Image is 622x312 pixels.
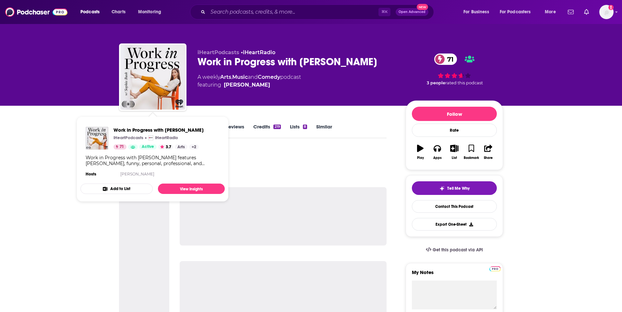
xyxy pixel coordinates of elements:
a: 71 [114,144,126,150]
span: iHeartPodcasts [197,49,239,55]
span: 3 people [427,80,445,85]
input: Search podcasts, credits, & more... [208,7,378,17]
span: 71 [120,144,124,150]
a: Similar [316,124,332,138]
button: Share [480,140,497,164]
div: Work in Progress with [PERSON_NAME] features [PERSON_NAME], funny, personal, professional, and so... [86,155,220,166]
button: tell me why sparkleTell Me Why [412,181,497,195]
a: Show notifications dropdown [581,6,592,18]
span: Active [142,144,154,150]
a: Lists8 [290,124,307,138]
div: Apps [433,156,442,160]
a: 71 [434,54,457,65]
button: open menu [459,7,497,17]
p: iHeartPodcasts [114,135,143,140]
a: Work in Progress with Sophia Bush [114,127,204,133]
span: rated this podcast [445,80,483,85]
a: iHeartRadio [243,49,275,55]
span: For Business [463,7,489,17]
a: +2 [189,144,199,150]
img: Podchaser - Follow, Share and Rate Podcasts [5,6,67,18]
a: iHeartRadioiHeartRadio [148,135,178,140]
label: My Notes [412,269,497,281]
span: Open Advanced [399,10,425,14]
img: Work in Progress with Sophia Bush [86,127,108,150]
span: 71 [441,54,457,65]
a: Music [232,74,248,80]
a: [PERSON_NAME] [120,172,154,176]
a: Pro website [489,265,501,271]
span: Monitoring [138,7,161,17]
button: open menu [540,7,564,17]
button: Show profile menu [599,5,614,19]
button: Add to List [80,184,153,194]
span: For Podcasters [500,7,531,17]
a: View Insights [158,184,225,194]
button: Open AdvancedNew [396,8,428,16]
span: featuring [197,81,301,89]
button: Follow [412,107,497,121]
span: , [231,74,232,80]
div: 71 3 peoplerated this podcast [406,49,503,90]
img: Podchaser Pro [489,266,501,271]
span: Charts [112,7,126,17]
div: Search podcasts, credits, & more... [196,5,440,19]
div: 219 [273,125,281,129]
span: Work in Progress with [PERSON_NAME] [114,127,204,133]
a: Get this podcast via API [421,242,488,258]
span: • [241,49,275,55]
button: open menu [134,7,170,17]
span: Get this podcast via API [433,247,483,253]
a: Charts [107,7,129,17]
a: Comedy [258,74,280,80]
button: Play [412,140,429,164]
button: open menu [76,7,108,17]
button: Bookmark [463,140,480,164]
p: iHeartRadio [155,135,178,140]
span: More [545,7,556,17]
h4: Hosts [86,172,96,177]
div: A weekly podcast [197,73,301,89]
a: Show notifications dropdown [565,6,576,18]
a: Credits219 [253,124,281,138]
img: Work in Progress with Sophia Bush [120,45,185,110]
img: User Profile [599,5,614,19]
div: List [452,156,457,160]
svg: Add a profile image [608,5,614,10]
a: Arts [175,144,187,150]
button: open menu [496,7,540,17]
div: Play [417,156,424,160]
a: Active [139,144,157,150]
div: Rate [412,124,497,137]
img: iHeartRadio [148,135,153,140]
button: List [446,140,463,164]
a: Arts [220,74,231,80]
span: Tell Me Why [447,186,470,191]
button: Export One-Sheet [412,218,497,231]
button: Apps [429,140,446,164]
a: Reviews [225,124,244,138]
div: 8 [303,125,307,129]
div: Bookmark [464,156,479,160]
a: Sophia Bush [224,81,270,89]
button: 3.7 [158,144,173,150]
a: Contact This Podcast [412,200,497,213]
div: Share [484,156,493,160]
span: and [248,74,258,80]
span: New [417,4,428,10]
span: ⌘ K [378,8,390,16]
img: tell me why sparkle [439,186,445,191]
span: Logged in as sophiak [599,5,614,19]
span: Podcasts [80,7,100,17]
